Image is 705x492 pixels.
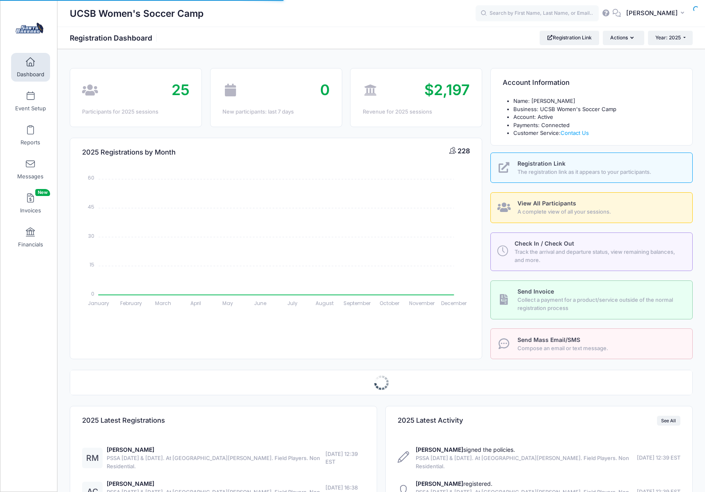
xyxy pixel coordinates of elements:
h4: 2025 Latest Activity [398,409,463,433]
a: [PERSON_NAME]registered. [416,480,492,487]
tspan: 30 [89,232,95,239]
div: New participants: last 7 days [222,108,330,116]
button: [PERSON_NAME] [621,4,693,23]
button: Actions [603,31,644,45]
span: 0 [320,81,330,99]
span: Event Setup [15,105,46,112]
tspan: July [287,300,298,307]
span: Compose an email or text message. [517,344,683,353]
h4: 2025 Latest Registrations [82,409,165,433]
img: UCSB Women's Soccer Camp [14,13,45,43]
strong: [PERSON_NAME] [416,480,463,487]
a: Registration Link [540,31,599,45]
a: View All Participants A complete view of all your sessions. [490,192,693,223]
span: Year: 2025 [655,34,681,41]
li: Name: [PERSON_NAME] [513,97,680,105]
tspan: 60 [88,174,95,181]
a: See All [657,416,680,426]
span: Reports [21,139,40,146]
li: Customer Service: [513,129,680,137]
tspan: June [254,300,266,307]
li: Account: Active [513,113,680,121]
a: Reports [11,121,50,150]
tspan: December [442,300,467,307]
li: Payments: Connected [513,121,680,130]
span: A complete view of all your sessions. [517,208,683,216]
span: The registration link as it appears to your participants. [517,168,683,176]
span: PSSA [DATE] & [DATE]. At [GEOGRAPHIC_DATA][PERSON_NAME]. Field Players. Non Residential. [416,454,634,470]
a: Contact Us [561,130,589,136]
a: Financials [11,223,50,252]
a: Dashboard [11,53,50,82]
a: Messages [11,155,50,184]
tspan: May [222,300,233,307]
span: Collect a payment for a product/service outside of the normal registration process [517,296,683,312]
span: Send Invoice [517,288,554,295]
tspan: 45 [88,203,95,210]
h1: Registration Dashboard [70,34,159,42]
span: 228 [458,147,470,155]
span: New [35,189,50,196]
h4: 2025 Registrations by Month [82,141,176,164]
a: Registration Link The registration link as it appears to your participants. [490,153,693,183]
span: Track the arrival and departure status, view remaining balances, and more. [515,248,683,264]
span: PSSA [DATE] & [DATE]. At [GEOGRAPHIC_DATA][PERSON_NAME]. Field Players. Non Residential. [107,454,325,470]
input: Search by First Name, Last Name, or Email... [476,5,599,22]
a: UCSB Women's Soccer Camp [0,9,58,48]
li: Business: UCSB Women's Soccer Camp [513,105,680,114]
tspan: 0 [92,290,95,297]
a: Check In / Check Out Track the arrival and departure status, view remaining balances, and more. [490,232,693,271]
span: Registration Link [517,160,565,167]
span: [DATE] 12:39 EST [637,454,680,462]
span: [DATE] 12:39 EST [325,450,365,466]
span: Messages [17,173,43,180]
a: InvoicesNew [11,189,50,218]
span: 25 [172,81,190,99]
a: [PERSON_NAME] [107,480,154,487]
tspan: 15 [90,261,95,268]
tspan: September [343,300,371,307]
span: Send Mass Email/SMS [517,336,580,343]
tspan: April [190,300,201,307]
span: Invoices [20,207,41,214]
span: View All Participants [517,200,576,207]
h1: UCSB Women's Soccer Camp [70,4,204,23]
strong: [PERSON_NAME] [416,446,463,453]
tspan: October [380,300,400,307]
a: Send Mass Email/SMS Compose an email or text message. [490,328,693,359]
span: $2,197 [424,81,470,99]
div: RM [82,448,103,468]
a: Event Setup [11,87,50,116]
a: RM [82,455,103,462]
tspan: August [316,300,334,307]
div: Participants for 2025 sessions [82,108,190,116]
h4: Account Information [503,71,570,95]
tspan: November [409,300,435,307]
button: Year: 2025 [648,31,693,45]
span: Financials [18,241,43,248]
tspan: March [156,300,172,307]
tspan: January [88,300,110,307]
span: [PERSON_NAME] [626,9,678,18]
a: [PERSON_NAME]signed the policies. [416,446,515,453]
tspan: February [120,300,142,307]
span: Dashboard [17,71,44,78]
div: Revenue for 2025 sessions [363,108,470,116]
a: [PERSON_NAME] [107,446,154,453]
a: Send Invoice Collect a payment for a product/service outside of the normal registration process [490,280,693,319]
span: Check In / Check Out [515,240,574,247]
